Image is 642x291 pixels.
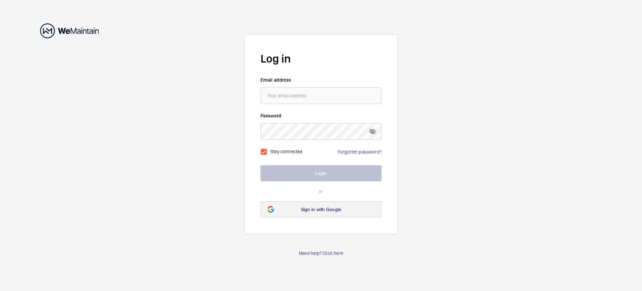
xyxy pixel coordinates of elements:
input: Your email address [260,87,382,104]
a: Forgotten password? [338,149,382,155]
label: Email address [260,77,382,83]
a: Need help? Click here [299,250,343,257]
h2: Log in [260,51,382,67]
span: Sign in with Google [301,207,341,212]
label: Stay connected [271,149,303,154]
label: Password [260,112,382,119]
p: or [260,188,382,195]
button: Login [260,165,382,181]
